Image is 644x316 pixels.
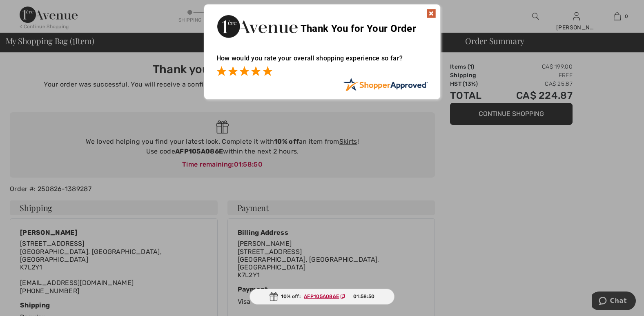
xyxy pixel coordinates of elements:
span: 01:58:50 [353,293,374,300]
span: Thank You for Your Order [301,23,416,34]
span: Chat [18,6,35,13]
div: How would you rate your overall shopping experience so far? [216,46,428,78]
img: x [426,9,436,18]
img: Thank You for Your Order [216,13,298,40]
ins: AFP105A086E [304,294,339,299]
div: 10% off: [250,289,395,305]
img: Gift.svg [270,292,278,301]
